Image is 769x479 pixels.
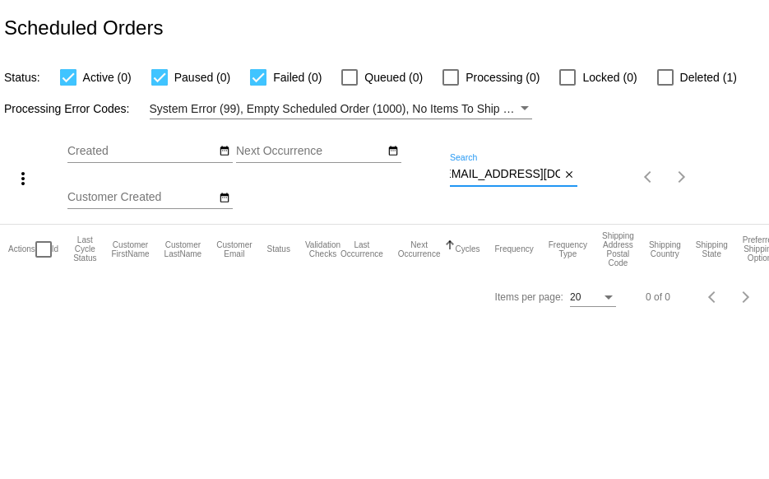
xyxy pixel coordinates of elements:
[632,160,665,193] button: Previous page
[13,169,33,188] mat-icon: more_vert
[83,67,132,87] span: Active (0)
[602,231,634,267] button: Change sorting for ShippingPostcode
[67,145,215,158] input: Created
[364,67,423,87] span: Queued (0)
[219,192,230,205] mat-icon: date_range
[466,67,540,87] span: Processing (0)
[665,160,698,193] button: Next page
[387,145,399,158] mat-icon: date_range
[549,240,587,258] button: Change sorting for FrequencyType
[4,102,130,115] span: Processing Error Codes:
[267,244,290,254] button: Change sorting for Status
[219,145,230,158] mat-icon: date_range
[67,191,215,204] input: Customer Created
[216,240,252,258] button: Change sorting for CustomerEmail
[582,67,637,87] span: Locked (0)
[450,168,560,181] input: Search
[340,240,383,258] button: Change sorting for LastOccurrenceUtc
[4,16,163,40] h2: Scheduled Orders
[680,67,737,87] span: Deleted (1)
[646,291,670,303] div: 0 of 0
[73,235,96,263] button: Change sorting for LastProcessingCycleId
[236,145,384,158] input: Next Occurrence
[398,240,441,258] button: Change sorting for NextOccurrenceUtc
[560,166,577,184] button: Clear
[495,291,563,303] div: Items per page:
[4,71,40,84] span: Status:
[150,99,532,119] mat-select: Filter by Processing Error Codes
[52,244,58,254] button: Change sorting for Id
[455,244,479,254] button: Change sorting for Cycles
[305,225,340,274] mat-header-cell: Validation Checks
[696,240,728,258] button: Change sorting for ShippingState
[273,67,322,87] span: Failed (0)
[649,240,681,258] button: Change sorting for ShippingCountry
[570,291,581,303] span: 20
[164,240,202,258] button: Change sorting for CustomerLastName
[174,67,230,87] span: Paused (0)
[111,240,149,258] button: Change sorting for CustomerFirstName
[697,281,730,314] button: Previous page
[570,292,616,304] mat-select: Items per page:
[8,225,35,274] mat-header-cell: Actions
[563,169,575,182] mat-icon: close
[730,281,762,314] button: Next page
[494,244,533,254] button: Change sorting for Frequency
